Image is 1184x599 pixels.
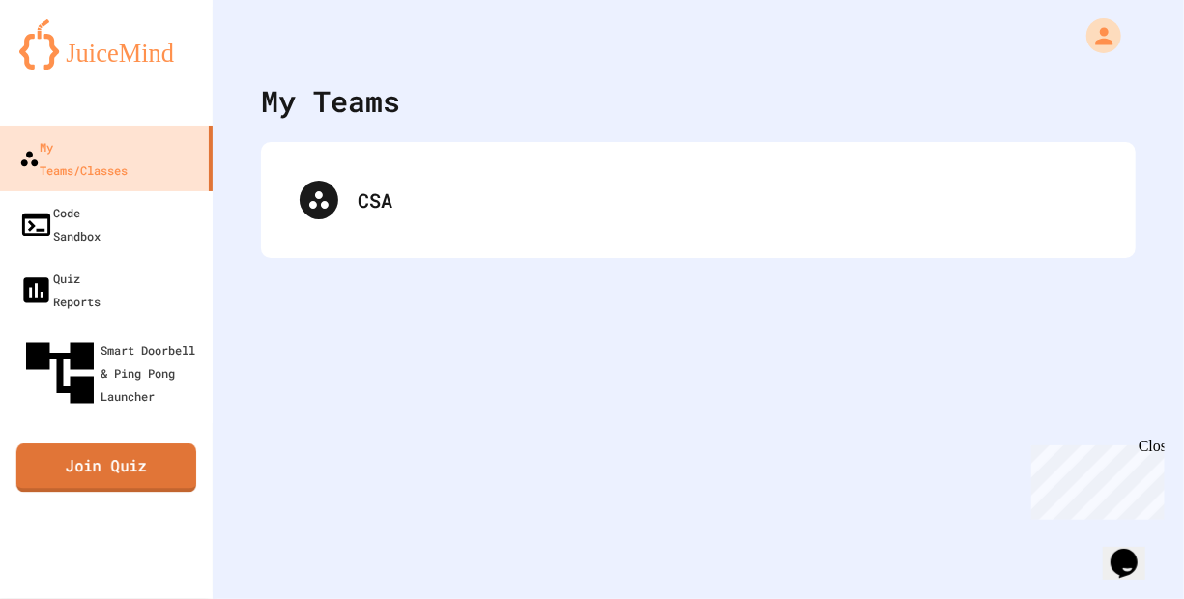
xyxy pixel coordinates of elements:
div: Smart Doorbell & Ping Pong Launcher [19,332,205,414]
iframe: chat widget [1103,522,1165,580]
div: Code Sandbox [19,201,101,247]
a: Join Quiz [16,444,196,493]
img: logo-orange.svg [19,19,193,70]
div: My Teams [261,79,400,123]
div: CSA [280,161,1116,239]
iframe: chat widget [1024,438,1165,520]
div: Quiz Reports [19,267,101,313]
div: Chat with us now!Close [8,8,133,123]
div: My Teams/Classes [19,135,128,182]
div: CSA [358,185,1097,214]
div: My Account [1066,14,1126,58]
